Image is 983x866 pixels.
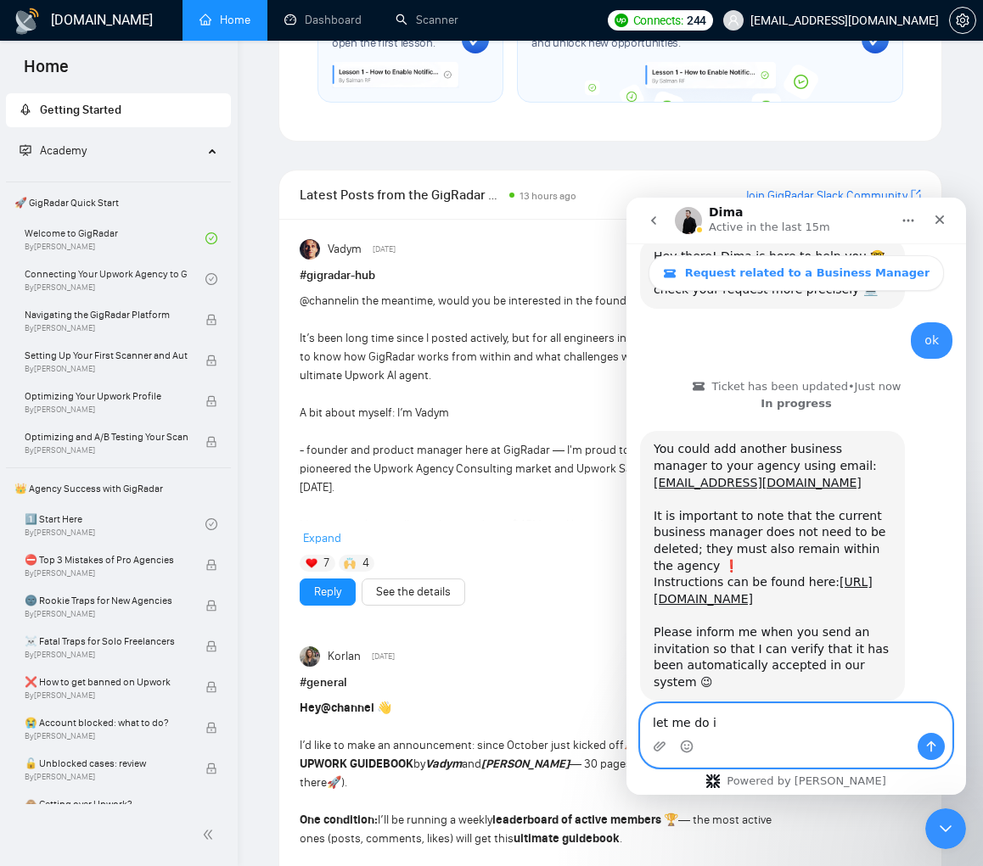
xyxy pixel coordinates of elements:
[205,314,217,326] span: lock
[25,650,188,660] span: By [PERSON_NAME]
[624,738,638,752] span: 🍂
[25,220,205,257] a: Welcome to GigRadarBy[PERSON_NAME]
[911,187,921,201] span: export
[925,808,966,849] iframe: Intercom live chat
[300,292,797,646] div: in the meantime, would you be interested in the founder’s engineering blog? It’s been long time s...
[626,198,966,795] iframe: To enrich screen reader interactions, please activate Accessibility in Grammarly extension settings
[25,772,188,782] span: By [PERSON_NAME]
[20,144,31,156] span: fund-projection-screen
[25,388,188,405] span: Optimizing Your Upwork Profile
[373,242,396,257] span: [DATE]
[25,796,188,813] span: 🙈 Getting over Upwork?
[25,714,188,731] span: 😭 Account blocked: what to do?
[25,673,188,690] span: ❌ How to get banned on Upwork
[284,13,362,27] a: dashboardDashboard
[205,273,217,285] span: check-circle
[25,690,188,701] span: By [PERSON_NAME]
[323,555,329,572] span: 7
[205,436,217,448] span: lock
[205,395,217,407] span: lock
[6,93,231,127] li: Getting Started
[25,323,188,333] span: By [PERSON_NAME]
[372,649,395,664] span: [DATE]
[205,355,217,366] span: lock
[25,306,188,323] span: Navigating the GigRadar Platform
[25,633,188,650] span: ☠️ Fatal Traps for Solo Freelancers
[328,240,362,259] span: Vadym
[199,13,250,27] a: homeHome
[25,445,188,455] span: By [PERSON_NAME]
[205,722,217,734] span: lock
[949,14,976,27] a: setting
[344,557,356,569] img: 🙌
[300,673,921,692] h1: # general
[664,813,678,827] span: 🏆
[300,266,921,285] h1: # gigradar-hub
[377,701,391,715] span: 👋
[300,239,320,260] img: Vadym
[202,826,219,843] span: double-left
[300,578,356,606] button: Reply
[20,103,31,115] span: rocket
[911,187,921,203] a: export
[10,54,82,90] span: Home
[362,578,465,606] button: See the details
[20,143,87,158] span: Academy
[40,103,121,117] span: Getting Started
[300,813,378,827] strong: One condition:
[14,8,41,35] img: logo
[300,184,504,205] span: Latest Posts from the GigRadar Community
[727,14,739,26] span: user
[576,62,845,102] img: academy-bg.png
[25,428,188,445] span: Optimizing and A/B Testing Your Scanner for Better Results
[205,640,217,652] span: lock
[328,647,361,666] span: Korlan
[376,583,451,601] a: See the details
[481,757,570,771] strong: [PERSON_NAME]
[8,186,229,220] span: 🚀 GigRadar Quick Start
[306,557,317,569] img: ❤️
[314,583,341,601] a: Reply
[25,260,205,298] a: Connecting Your Upwork Agency to GigRadarBy[PERSON_NAME]
[300,701,374,715] strong: Hey
[205,232,217,244] span: check-circle
[25,755,188,772] span: 🔓 Unblocked cases: review
[425,757,462,771] strong: Vadym
[25,551,188,568] span: ⛔ Top 3 Mistakes of Pro Agencies
[327,775,341,790] span: 🚀
[615,14,628,27] img: upwork-logo.png
[950,14,975,27] span: setting
[205,803,217,815] span: lock
[25,506,205,543] a: 1️⃣ Start HereBy[PERSON_NAME]
[25,347,188,364] span: Setting Up Your First Scanner and Auto-Bidder
[205,559,217,571] span: lock
[492,813,661,827] strong: leaderboard of active members
[205,681,217,693] span: lock
[949,7,976,34] button: setting
[300,293,350,308] span: @channel
[25,609,188,619] span: By [PERSON_NAME]
[205,600,217,612] span: lock
[205,518,217,530] span: check-circle
[514,831,620,846] strong: ultimate guidebook
[520,190,576,202] span: 13 hours ago
[8,472,229,506] span: 👑 Agency Success with GigRadar
[25,405,188,415] span: By [PERSON_NAME]
[396,13,458,27] a: searchScanner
